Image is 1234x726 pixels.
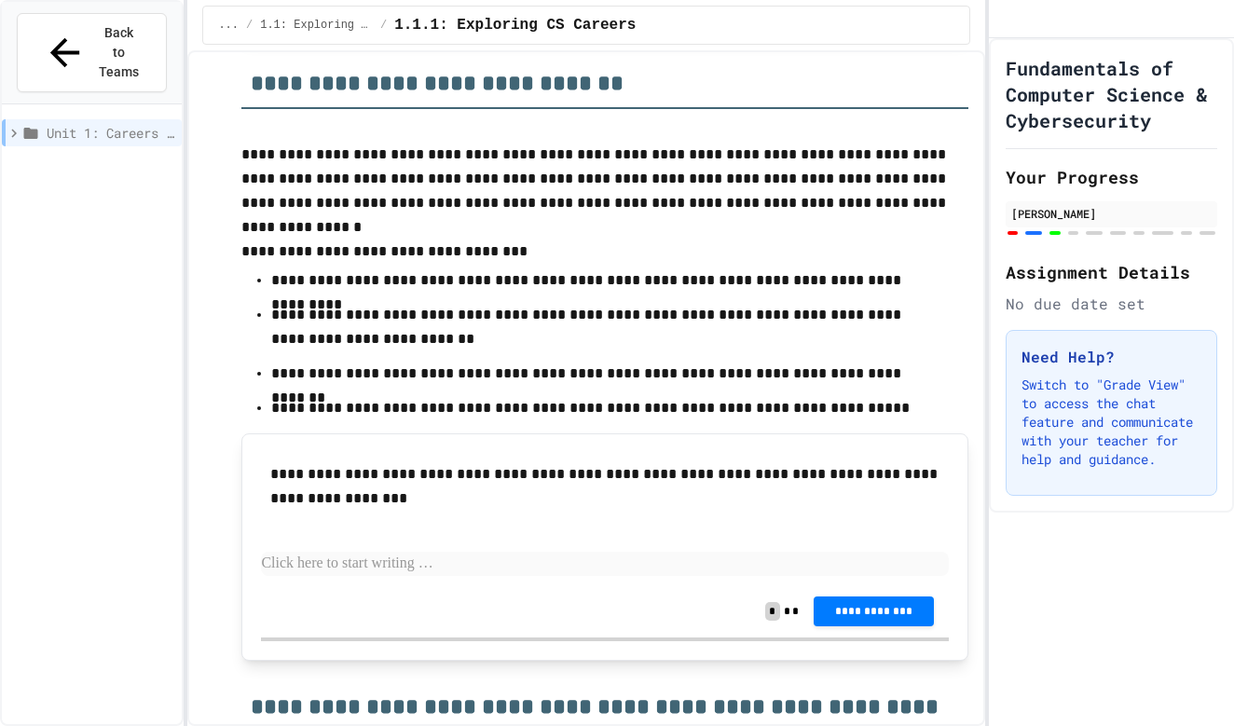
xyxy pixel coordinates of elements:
[1021,346,1201,368] h3: Need Help?
[394,14,636,36] span: 1.1.1: Exploring CS Careers
[1006,164,1217,190] h2: Your Progress
[260,18,373,33] span: 1.1: Exploring CS Careers
[1021,376,1201,469] p: Switch to "Grade View" to access the chat feature and communicate with your teacher for help and ...
[1006,55,1217,133] h1: Fundamentals of Computer Science & Cybersecurity
[380,18,387,33] span: /
[1011,205,1212,222] div: [PERSON_NAME]
[246,18,253,33] span: /
[98,23,142,82] span: Back to Teams
[1006,293,1217,315] div: No due date set
[47,123,174,143] span: Unit 1: Careers & Professionalism
[218,18,239,33] span: ...
[1006,259,1217,285] h2: Assignment Details
[17,13,167,92] button: Back to Teams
